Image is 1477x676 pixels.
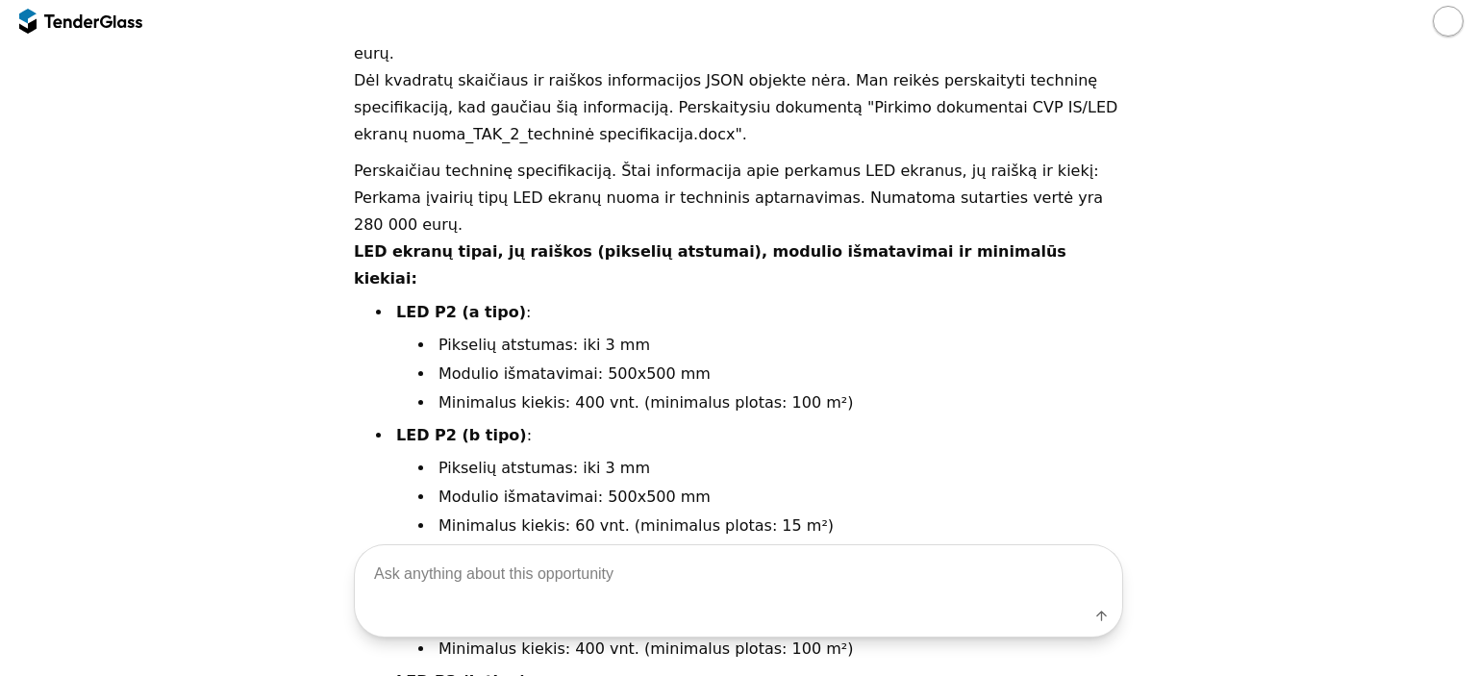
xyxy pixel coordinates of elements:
[392,423,1123,538] li: :
[392,300,1123,415] li: :
[435,485,1123,510] li: Modulio išmatavimai: 500x500 mm
[435,362,1123,387] li: Modulio išmatavimai: 500x500 mm
[354,242,1066,288] strong: LED ekranų tipai, jų raiškos (pikselių atstumai), modulio išmatavimai ir minimalūs kiekiai:
[396,426,527,444] strong: LED P2 (b tipo)
[435,456,1123,481] li: Pikselių atstumas: iki 3 mm
[435,390,1123,415] li: Minimalus kiekis: 400 vnt. (minimalus plotas: 100 m²)
[354,158,1123,185] p: Perskaičiau techninę specifikaciją. Štai informacija apie perkamus LED ekranus, jų raišką ir kiekį:
[396,303,526,321] strong: LED P2 (a tipo)
[354,185,1123,238] p: Perkama įvairių tipų LED ekranų nuoma ir techninis aptarnavimas. Numatoma sutarties vertė yra 280...
[435,333,1123,358] li: Pikselių atstumas: iki 3 mm
[354,67,1123,148] p: Dėl kvadratų skaičiaus ir raiškos informacijos JSON objekte nėra. Man reikės perskaityti techninę...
